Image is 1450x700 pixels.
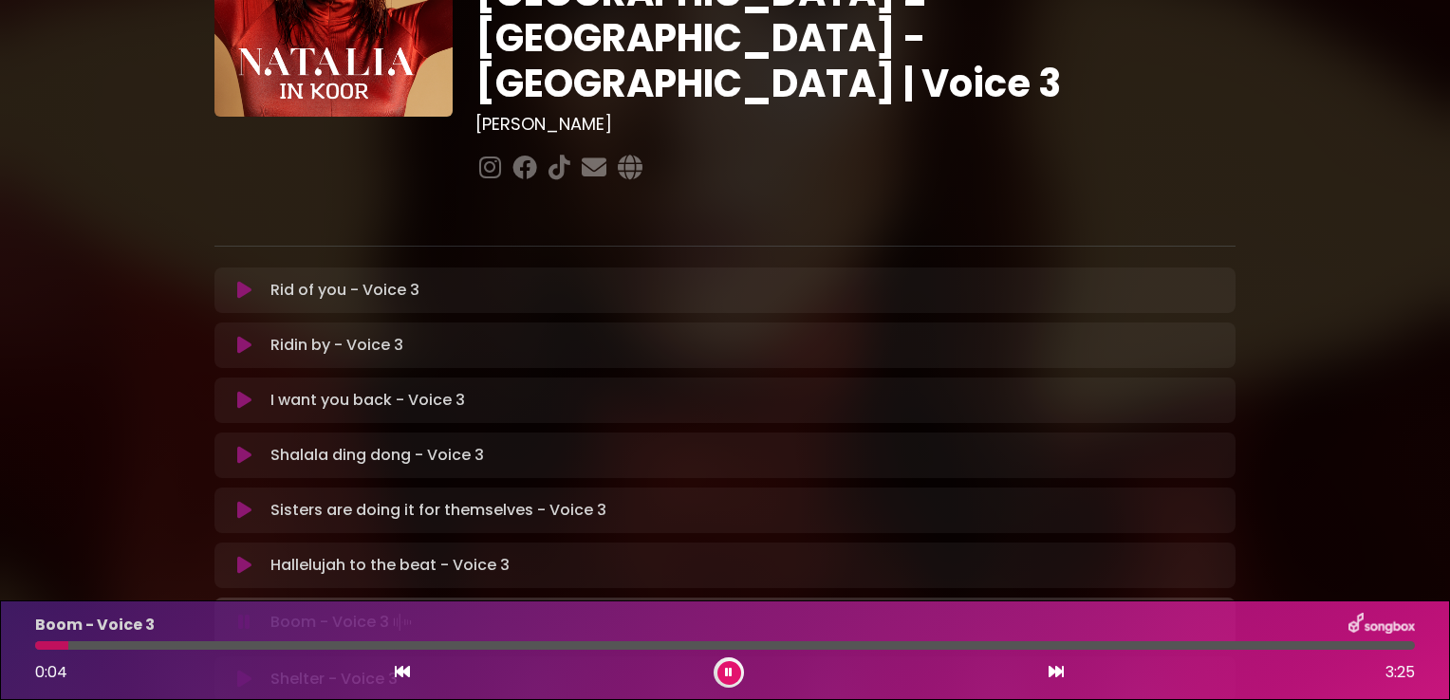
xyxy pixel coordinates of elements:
[270,334,403,357] p: Ridin by - Voice 3
[475,114,1236,135] h3: [PERSON_NAME]
[270,279,419,302] p: Rid of you - Voice 3
[1348,613,1415,637] img: songbox-logo-white.png
[270,389,465,412] p: I want you back - Voice 3
[35,614,155,636] p: Boom - Voice 3
[35,661,67,683] span: 0:04
[1385,661,1415,684] span: 3:25
[270,499,606,522] p: Sisters are doing it for themselves - Voice 3
[270,444,484,467] p: Shalala ding dong - Voice 3
[270,554,510,577] p: Hallelujah to the beat - Voice 3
